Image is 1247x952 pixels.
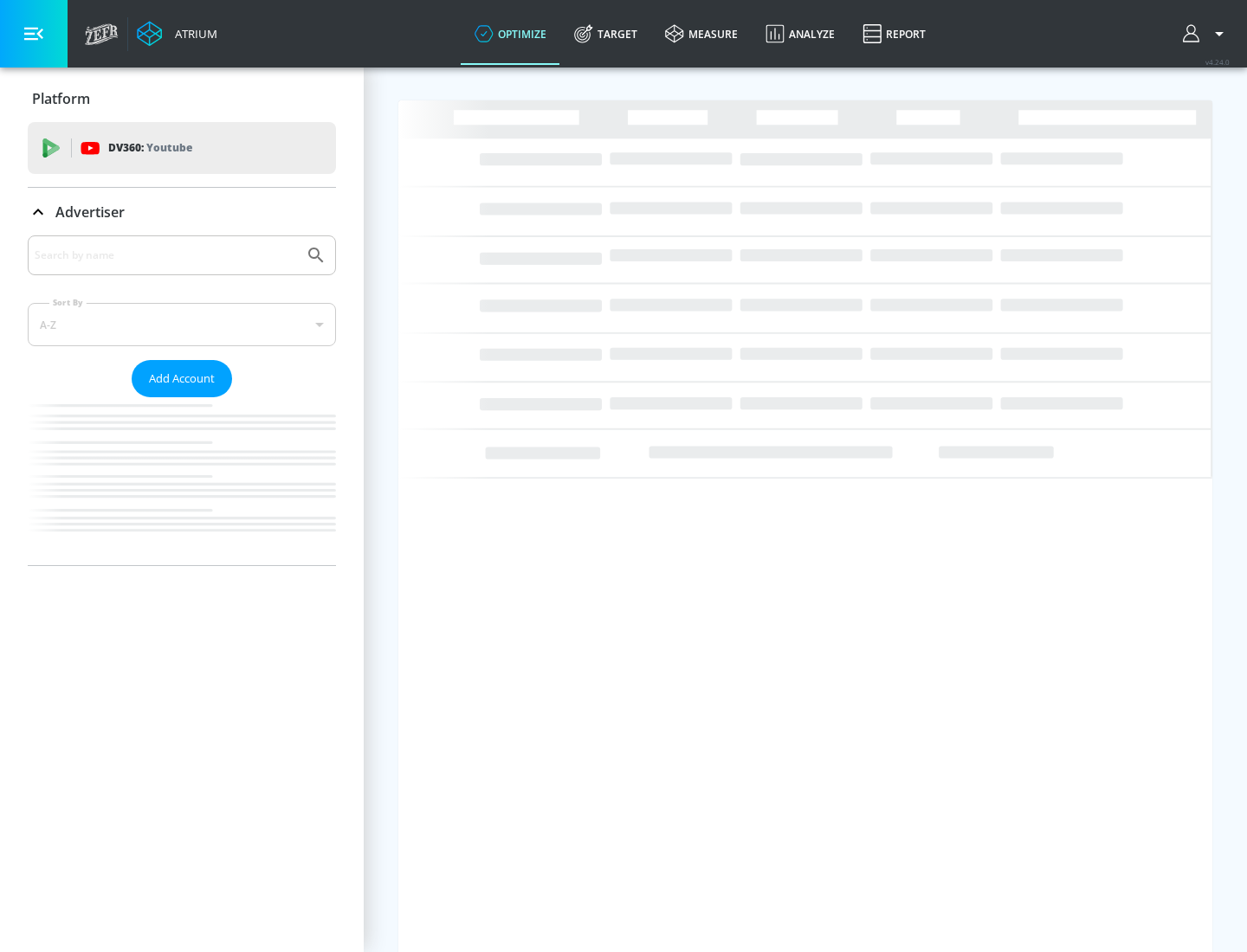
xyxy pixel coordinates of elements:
p: Platform [32,89,90,108]
a: measure [651,3,752,65]
div: Atrium [168,26,217,42]
a: Report [849,3,940,65]
p: Youtube [146,138,192,157]
nav: list of Advertiser [28,397,336,565]
input: Search by name [35,244,297,267]
a: Atrium [137,21,217,47]
a: Analyze [752,3,849,65]
div: A-Z [28,303,336,346]
div: Advertiser [28,235,336,565]
p: DV360: [108,138,192,158]
a: optimize [461,3,560,65]
label: Sort By [49,297,87,308]
button: Add Account [132,360,232,397]
div: DV360: Youtube [28,122,336,174]
a: Target [560,3,651,65]
span: Add Account [149,369,215,389]
span: v 4.24.0 [1205,57,1230,67]
p: Advertiser [55,203,125,222]
div: Platform [28,74,336,123]
div: Advertiser [28,188,336,236]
